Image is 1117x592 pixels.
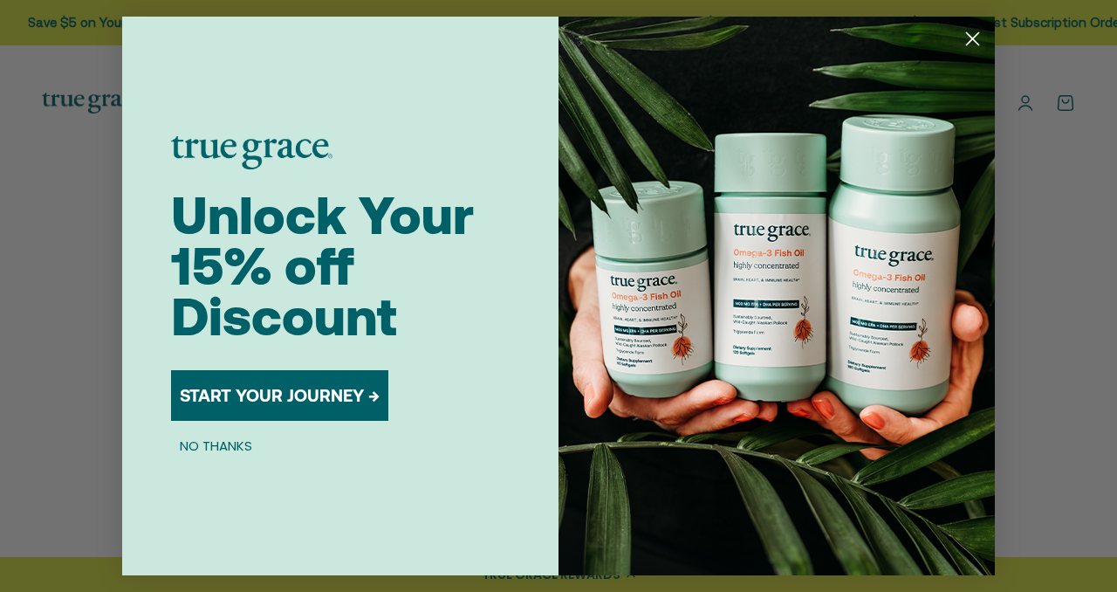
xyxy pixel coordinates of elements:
span: Unlock Your 15% off Discount [171,185,474,347]
button: START YOUR JOURNEY → [171,370,388,421]
button: Close dialog [957,24,988,54]
img: logo placeholder [171,136,332,169]
img: 098727d5-50f8-4f9b-9554-844bb8da1403.jpeg [558,17,995,575]
button: NO THANKS [171,435,261,456]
